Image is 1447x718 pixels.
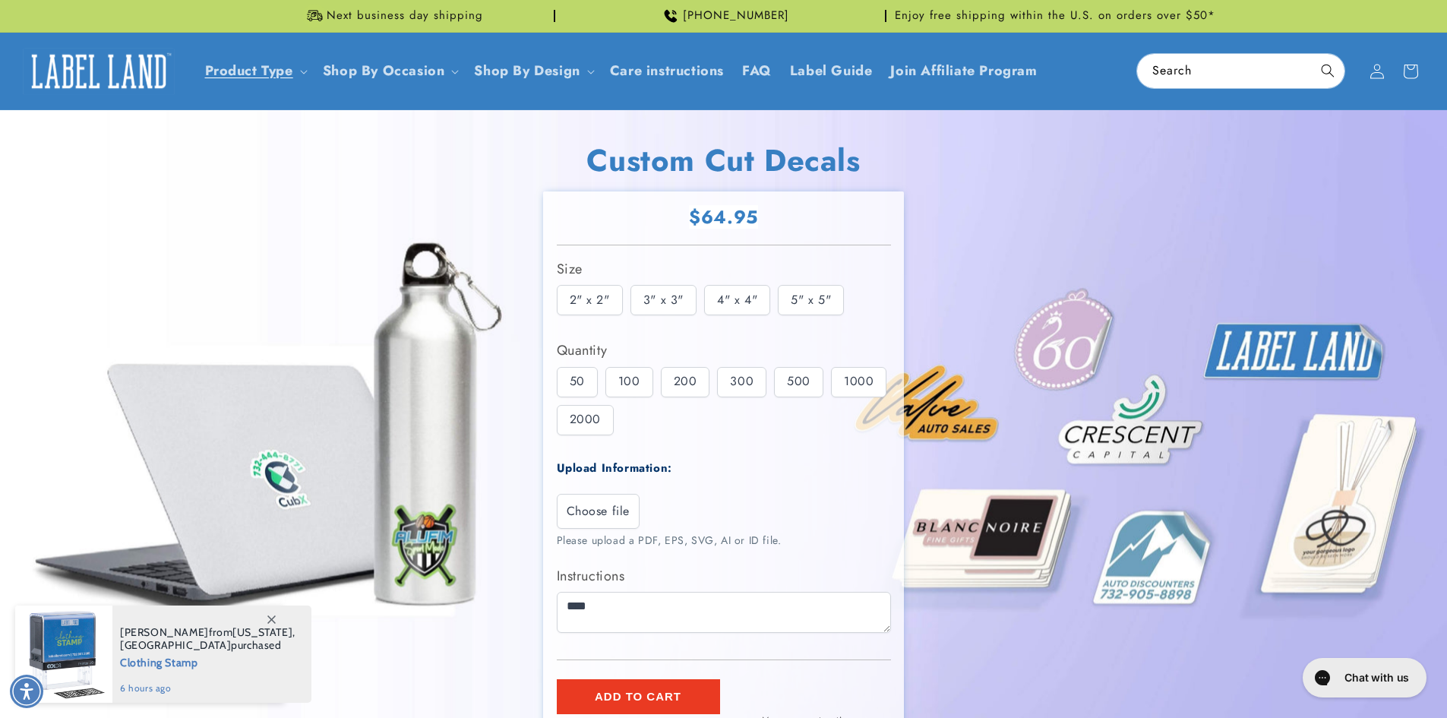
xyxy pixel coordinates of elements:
div: 3" x 3" [630,285,697,315]
div: 300 [717,367,766,397]
span: [US_STATE] [232,625,292,639]
span: $64.95 [689,205,758,229]
span: 6 hours ago [120,682,295,695]
span: Choose file [567,502,630,520]
div: 1000 [831,367,886,397]
div: 2000 [557,405,614,435]
span: [PHONE_NUMBER] [683,8,789,24]
span: Label Guide [790,62,873,80]
span: [GEOGRAPHIC_DATA] [120,638,231,652]
span: from , purchased [120,626,295,652]
iframe: Gorgias live chat messenger [1295,653,1432,703]
span: Enjoy free shipping within the U.S. on orders over $50* [895,8,1215,24]
span: [PERSON_NAME] [120,625,209,639]
span: Care instructions [610,62,724,80]
div: 2" x 2" [557,285,623,315]
label: Upload Information: [557,460,672,476]
div: Please upload a PDF, EPS, SVG, AI or ID file. [557,533,891,549]
button: Search [1311,54,1344,87]
span: FAQ [742,62,772,80]
span: Clothing Stamp [120,652,295,671]
span: Add to cart [595,690,681,704]
div: 4" x 4" [704,285,770,315]
div: Size [557,257,891,281]
div: 5" x 5" [778,285,844,315]
a: Shop By Design [474,61,580,81]
span: Join Affiliate Program [890,62,1037,80]
summary: Product Type [196,53,314,89]
span: Next business day shipping [327,8,483,24]
img: Label Land [23,48,175,95]
div: Quantity [557,338,891,362]
div: 200 [661,367,710,397]
div: Accessibility Menu [10,675,43,708]
button: Add to cart [557,679,720,714]
div: 500 [774,367,823,397]
label: Instructions [557,564,891,588]
h1: Custom Cut Decals [543,141,904,180]
a: Product Type [205,61,293,81]
span: Shop By Occasion [323,62,445,80]
summary: Shop By Occasion [314,53,466,89]
div: 100 [605,367,653,397]
a: Join Affiliate Program [881,53,1046,89]
div: 50 [557,367,598,397]
summary: Shop By Design [465,53,600,89]
a: Label Guide [781,53,882,89]
a: Care instructions [601,53,733,89]
a: FAQ [733,53,781,89]
a: Label Land [17,42,181,100]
